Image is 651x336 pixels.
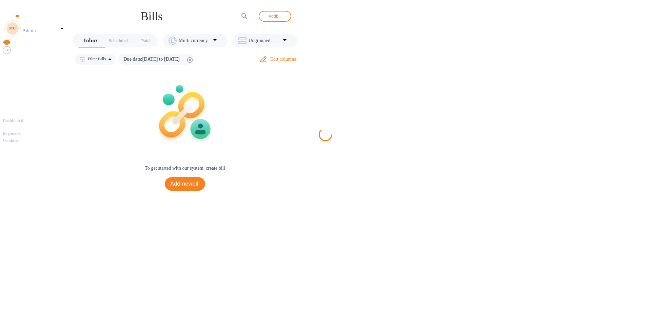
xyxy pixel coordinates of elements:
p: Pay [3,111,68,118]
b: Vendors [3,138,18,143]
p: Ungrouped [249,37,281,44]
b: Dashboard [3,118,23,123]
span: Scheduled [109,37,128,44]
p: MFW Wine Co. [22,22,56,34]
img: Foreign exchange [3,46,11,54]
h1: Bills [140,9,162,23]
b: Bills [3,125,11,130]
span: Inbox [84,36,98,45]
img: Logo [11,11,39,19]
span: Add new bill [170,180,200,188]
span: Add bill [265,12,285,20]
div: Unpin categories [3,3,68,11]
iframe: Chat Widget [617,303,651,336]
p: Admin [22,27,56,34]
b: Payments [3,131,21,136]
button: Addbill [259,11,291,22]
b: MC [9,26,16,30]
p: Multi currency [179,37,211,44]
span: Paid [141,37,150,44]
p: Filter Bills [85,56,106,62]
p: Due date : [123,56,183,63]
p: To get started with our system, create bill [145,165,225,172]
div: Due date:[DATE] to [DATE] [118,54,194,65]
button: Add newbill [165,177,205,191]
span: [DATE] to [DATE] [142,57,180,62]
u: Edit columns [270,57,296,62]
